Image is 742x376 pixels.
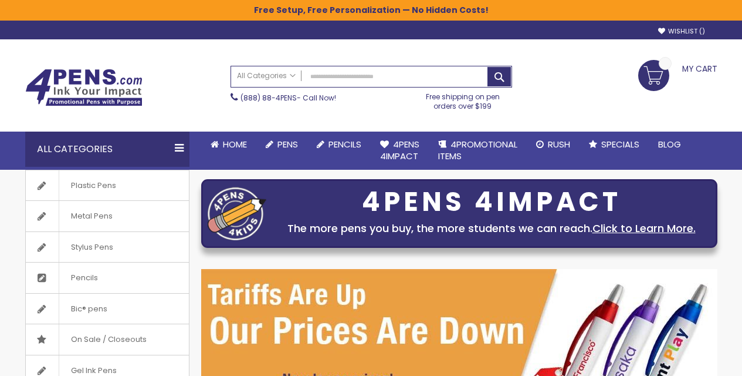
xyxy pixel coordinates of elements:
span: Metal Pens [59,201,124,231]
span: - Call Now! [240,93,336,103]
span: All Categories [237,71,296,80]
a: Pencils [307,132,371,157]
a: 4Pens4impact [371,132,429,170]
span: Pencils [59,263,110,293]
a: Metal Pens [26,201,189,231]
img: four_pen_logo.png [208,187,266,240]
a: Pens [256,132,307,157]
div: Free shipping on pen orders over $199 [414,88,512,111]
iframe: Google Customer Reviews [645,344,742,376]
a: Plastic Pens [26,170,189,201]
span: 4PROMOTIONAL ITEMS [438,138,517,162]
a: Stylus Pens [26,232,189,263]
a: Home [201,132,256,157]
a: Wishlist [658,27,705,36]
a: Rush [527,132,580,157]
a: (888) 88-4PENS [240,93,297,103]
img: 4Pens Custom Pens and Promotional Products [25,69,143,106]
span: 4Pens 4impact [380,138,419,162]
span: On Sale / Closeouts [59,324,158,355]
span: Pens [277,138,298,150]
span: Specials [601,138,639,150]
a: Pencils [26,263,189,293]
span: Home [223,138,247,150]
a: Specials [580,132,649,157]
span: Rush [548,138,570,150]
a: All Categories [231,66,301,86]
a: Bic® pens [26,294,189,324]
a: 4PROMOTIONALITEMS [429,132,527,170]
span: Plastic Pens [59,170,128,201]
span: Stylus Pens [59,232,125,263]
span: Blog [658,138,681,150]
a: Blog [649,132,690,157]
span: Pencils [328,138,361,150]
div: The more pens you buy, the more students we can reach. [272,220,711,237]
span: Bic® pens [59,294,119,324]
a: On Sale / Closeouts [26,324,189,355]
div: All Categories [25,132,189,167]
div: 4PENS 4IMPACT [272,190,711,214]
a: Click to Learn More. [592,221,696,236]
